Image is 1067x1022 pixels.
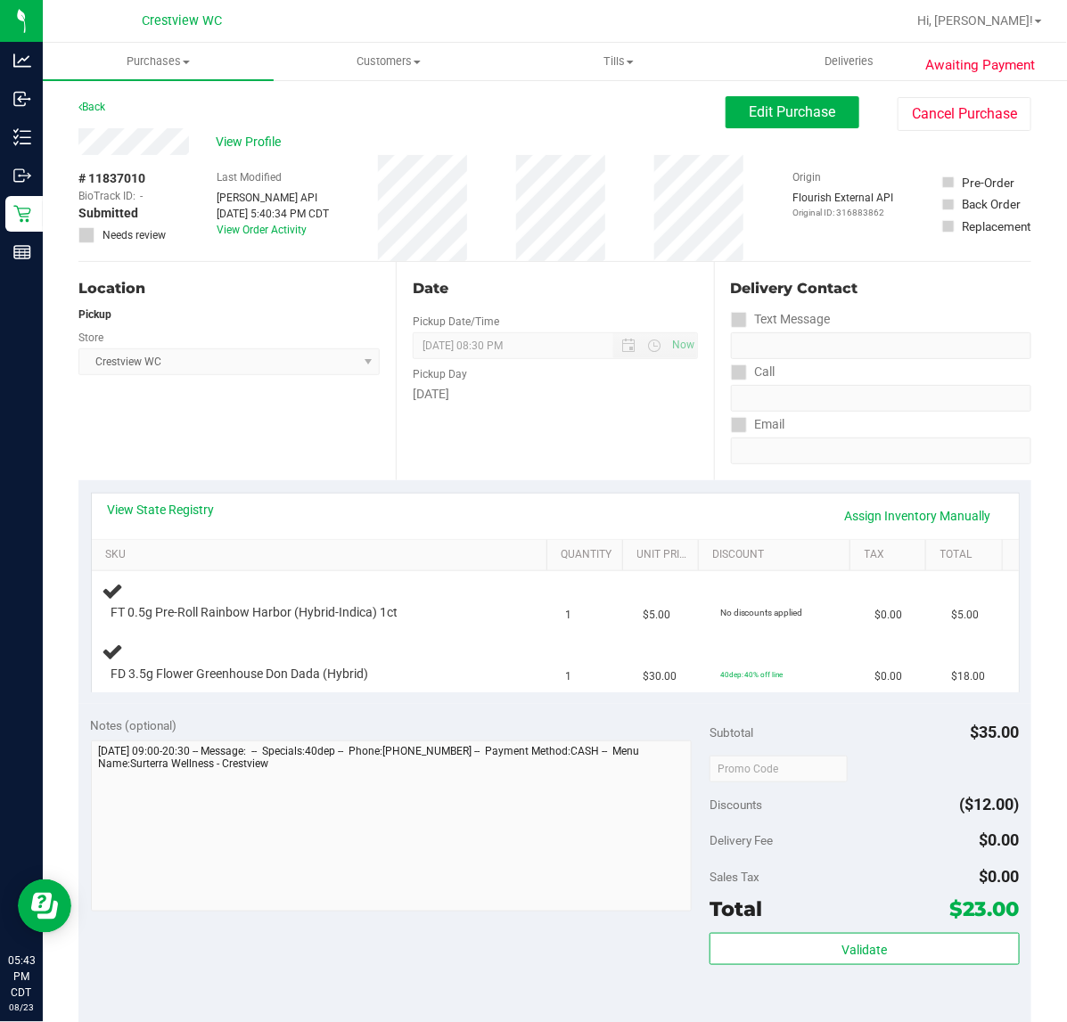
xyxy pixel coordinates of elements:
[105,548,540,562] a: SKU
[731,332,1031,359] input: Format: (999) 999-9999
[78,278,380,299] div: Location
[963,217,1031,235] div: Replacement
[960,795,1020,814] span: ($12.00)
[735,43,965,80] a: Deliveries
[750,103,836,120] span: Edit Purchase
[78,330,103,346] label: Store
[952,607,980,624] span: $5.00
[710,933,1019,965] button: Validate
[8,953,35,1001] p: 05:43 PM CDT
[710,833,773,847] span: Delivery Fee
[643,607,670,624] span: $5.00
[731,307,831,332] label: Text Message
[91,718,177,732] span: Notes (optional)
[865,548,919,562] a: Tax
[216,133,287,151] span: View Profile
[275,53,504,69] span: Customers
[792,206,893,219] p: Original ID: 316883862
[217,224,307,236] a: View Order Activity
[971,723,1020,741] span: $35.00
[792,169,821,185] label: Origin
[720,670,784,679] span: 40dep: 40% off line
[726,96,859,128] button: Edit Purchase
[505,53,734,69] span: Tills
[925,55,1035,76] span: Awaiting Payment
[710,756,848,782] input: Promo Code
[963,195,1022,213] div: Back Order
[413,385,697,404] div: [DATE]
[13,167,31,184] inline-svg: Outbound
[43,43,274,80] a: Purchases
[13,128,31,146] inline-svg: Inventory
[731,385,1031,412] input: Format: (999) 999-9999
[731,359,776,385] label: Call
[78,204,138,223] span: Submitted
[18,879,71,933] iframe: Resource center
[13,90,31,108] inline-svg: Inbound
[78,188,135,204] span: BioTrack ID:
[841,943,887,957] span: Validate
[217,206,329,222] div: [DATE] 5:40:34 PM CDT
[917,13,1033,28] span: Hi, [PERSON_NAME]!
[78,101,105,113] a: Back
[792,190,893,219] div: Flourish External API
[413,366,467,382] label: Pickup Day
[710,870,759,884] span: Sales Tax
[413,314,499,330] label: Pickup Date/Time
[8,1001,35,1014] p: 08/23
[710,789,762,821] span: Discounts
[731,278,1031,299] div: Delivery Contact
[963,174,1015,192] div: Pre-Order
[13,243,31,261] inline-svg: Reports
[566,607,572,624] span: 1
[108,501,215,519] a: View State Registry
[710,725,753,740] span: Subtotal
[952,668,986,685] span: $18.00
[140,188,143,204] span: -
[274,43,505,80] a: Customers
[217,190,329,206] div: [PERSON_NAME] API
[980,830,1020,849] span: $0.00
[78,169,145,188] span: # 11837010
[561,548,615,562] a: Quantity
[13,52,31,69] inline-svg: Analytics
[78,308,111,321] strong: Pickup
[874,668,902,685] span: $0.00
[833,501,1003,531] a: Assign Inventory Manually
[898,97,1031,131] button: Cancel Purchase
[413,278,697,299] div: Date
[637,548,692,562] a: Unit Price
[103,227,166,243] span: Needs review
[217,169,282,185] label: Last Modified
[713,548,844,562] a: Discount
[980,867,1020,886] span: $0.00
[43,53,274,69] span: Purchases
[940,548,995,562] a: Total
[950,896,1020,921] span: $23.00
[142,13,222,29] span: Crestview WC
[731,412,785,437] label: Email
[710,896,762,921] span: Total
[643,668,677,685] span: $30.00
[800,53,898,69] span: Deliveries
[13,205,31,223] inline-svg: Retail
[111,666,369,683] span: FD 3.5g Flower Greenhouse Don Dada (Hybrid)
[111,604,398,621] span: FT 0.5g Pre-Roll Rainbow Harbor (Hybrid-Indica) 1ct
[566,668,572,685] span: 1
[720,608,803,617] span: No discounts applied
[874,607,902,624] span: $0.00
[504,43,735,80] a: Tills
